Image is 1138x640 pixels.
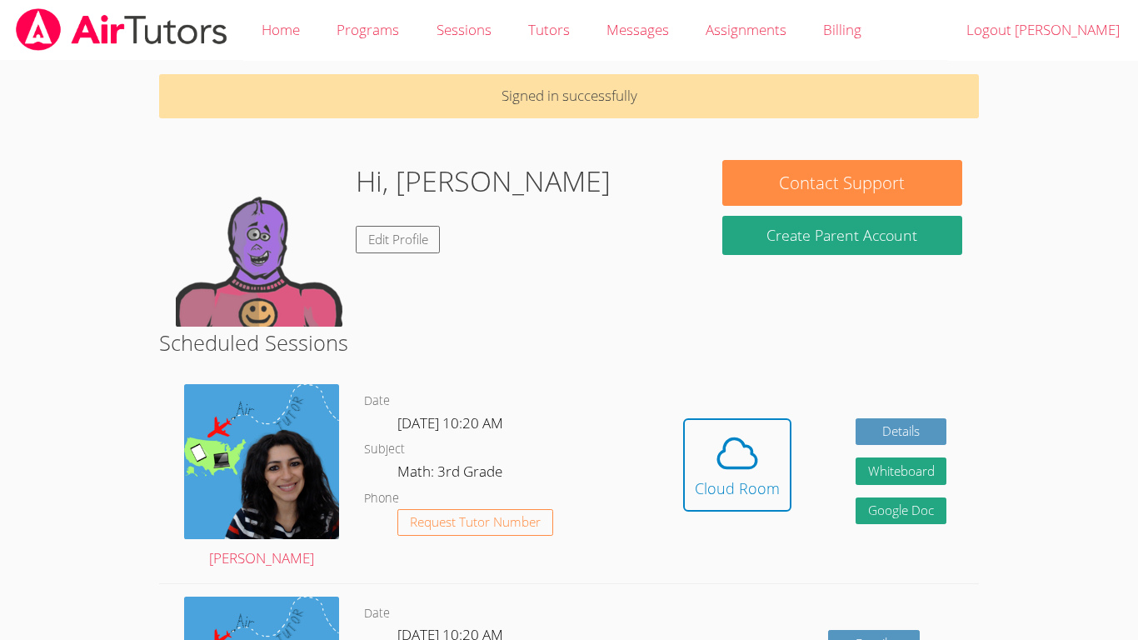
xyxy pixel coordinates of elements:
a: Details [856,418,947,446]
span: Messages [606,20,669,39]
button: Contact Support [722,160,962,206]
a: Google Doc [856,497,947,525]
a: [PERSON_NAME] [184,384,339,571]
img: air%20tutor%20avatar.png [184,384,339,539]
dt: Subject [364,439,405,460]
a: Edit Profile [356,226,441,253]
button: Cloud Room [683,418,791,512]
span: Request Tutor Number [410,516,541,528]
img: default.png [176,160,342,327]
button: Whiteboard [856,457,947,485]
p: Signed in successfully [159,74,979,118]
h1: Hi, [PERSON_NAME] [356,160,611,202]
span: [DATE] 10:20 AM [397,413,503,432]
img: airtutors_banner-c4298cdbf04f3fff15de1276eac7730deb9818008684d7c2e4769d2f7ddbe033.png [14,8,229,51]
dd: Math: 3rd Grade [397,460,506,488]
dt: Date [364,603,390,624]
h2: Scheduled Sessions [159,327,979,358]
button: Request Tutor Number [397,509,553,537]
dt: Phone [364,488,399,509]
dt: Date [364,391,390,412]
div: Cloud Room [695,477,780,500]
button: Create Parent Account [722,216,962,255]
